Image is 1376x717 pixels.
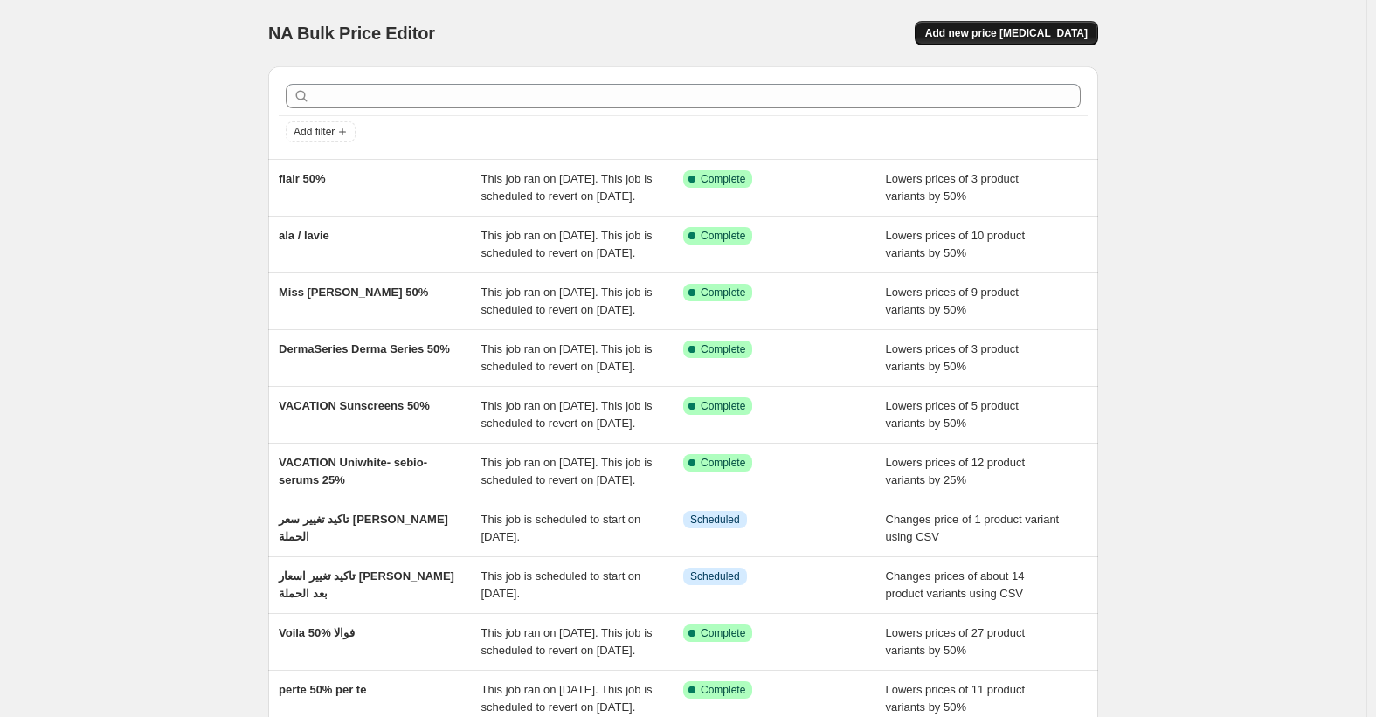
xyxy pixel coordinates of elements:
span: Lowers prices of 11 product variants by 50% [886,683,1026,714]
span: Complete [701,456,745,470]
span: This job ran on [DATE]. This job is scheduled to revert on [DATE]. [481,286,653,316]
span: This job ran on [DATE]. This job is scheduled to revert on [DATE]. [481,229,653,259]
span: flair 50% [279,172,325,185]
span: Add filter [294,125,335,139]
span: Add new price [MEDICAL_DATA] [925,26,1088,40]
span: This job ran on [DATE]. This job is scheduled to revert on [DATE]. [481,172,653,203]
span: Voila 50% فوالا [279,626,355,639]
span: Scheduled [690,513,740,527]
span: Complete [701,683,745,697]
span: This job is scheduled to start on [DATE]. [481,513,641,543]
span: NA Bulk Price Editor [268,24,435,43]
span: This job ran on [DATE]. This job is scheduled to revert on [DATE]. [481,626,653,657]
span: Lowers prices of 9 product variants by 50% [886,286,1019,316]
span: This job ran on [DATE]. This job is scheduled to revert on [DATE]. [481,342,653,373]
button: Add filter [286,121,356,142]
span: This job ran on [DATE]. This job is scheduled to revert on [DATE]. [481,456,653,486]
span: Miss [PERSON_NAME] 50% [279,286,428,299]
span: تاكيد تغيير سعر [PERSON_NAME] الحملة [279,513,448,543]
span: Complete [701,342,745,356]
span: Lowers prices of 10 product variants by 50% [886,229,1026,259]
span: VACATION Sunscreens 50% [279,399,430,412]
span: Changes price of 1 product variant using CSV [886,513,1060,543]
span: Complete [701,172,745,186]
span: VACATION Uniwhite- sebio- serums 25% [279,456,427,486]
span: Lowers prices of 5 product variants by 50% [886,399,1019,430]
span: Changes prices of about 14 product variants using CSV [886,569,1025,600]
span: perte 50% per te [279,683,366,696]
span: This job ran on [DATE]. This job is scheduled to revert on [DATE]. [481,683,653,714]
button: Add new price [MEDICAL_DATA] [915,21,1098,45]
span: Complete [701,399,745,413]
span: Lowers prices of 27 product variants by 50% [886,626,1026,657]
span: Scheduled [690,569,740,583]
span: This job ran on [DATE]. This job is scheduled to revert on [DATE]. [481,399,653,430]
span: Lowers prices of 3 product variants by 50% [886,342,1019,373]
span: DermaSeries Derma Series 50% [279,342,450,355]
span: Complete [701,286,745,300]
span: ala / lavie [279,229,329,242]
span: This job is scheduled to start on [DATE]. [481,569,641,600]
span: Lowers prices of 12 product variants by 25% [886,456,1026,486]
span: تاكيد تغيير اسعار [PERSON_NAME] بعد الحملة [279,569,454,600]
span: Complete [701,229,745,243]
span: Complete [701,626,745,640]
span: Lowers prices of 3 product variants by 50% [886,172,1019,203]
